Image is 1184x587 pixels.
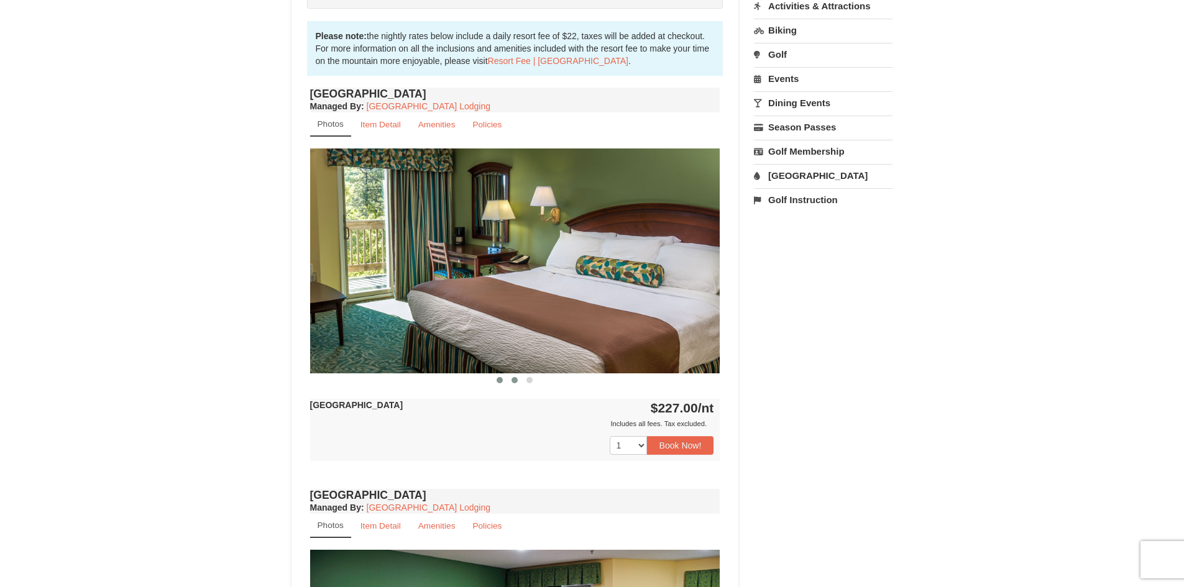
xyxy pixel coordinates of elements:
[754,19,893,42] a: Biking
[651,401,714,415] strong: $227.00
[310,101,361,111] span: Managed By
[310,400,403,410] strong: [GEOGRAPHIC_DATA]
[472,120,502,129] small: Policies
[367,101,490,111] a: [GEOGRAPHIC_DATA] Lodging
[310,101,364,111] strong: :
[318,119,344,129] small: Photos
[352,112,409,137] a: Item Detail
[754,116,893,139] a: Season Passes
[754,164,893,187] a: [GEOGRAPHIC_DATA]
[316,31,367,41] strong: Please note:
[310,148,720,373] img: 18876286-36-6bbdb14b.jpg
[310,489,720,501] h4: [GEOGRAPHIC_DATA]
[754,43,893,66] a: Golf
[754,67,893,90] a: Events
[352,514,409,538] a: Item Detail
[310,503,361,512] span: Managed By
[360,120,401,129] small: Item Detail
[310,88,720,100] h4: [GEOGRAPHIC_DATA]
[410,112,464,137] a: Amenities
[754,140,893,163] a: Golf Membership
[754,188,893,211] a: Golf Instruction
[367,503,490,512] a: [GEOGRAPHIC_DATA] Lodging
[418,521,456,530] small: Amenities
[698,401,714,415] span: /nt
[488,56,628,66] a: Resort Fee | [GEOGRAPHIC_DATA]
[418,120,456,129] small: Amenities
[464,112,510,137] a: Policies
[360,521,401,530] small: Item Detail
[647,436,714,455] button: Book Now!
[310,112,351,137] a: Photos
[307,21,723,76] div: the nightly rates below include a daily resort fee of $22, taxes will be added at checkout. For m...
[310,514,351,538] a: Photos
[310,503,364,512] strong: :
[310,417,714,430] div: Includes all fees. Tax excluded.
[754,91,893,114] a: Dining Events
[464,514,510,538] a: Policies
[410,514,464,538] a: Amenities
[472,521,502,530] small: Policies
[318,521,344,530] small: Photos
